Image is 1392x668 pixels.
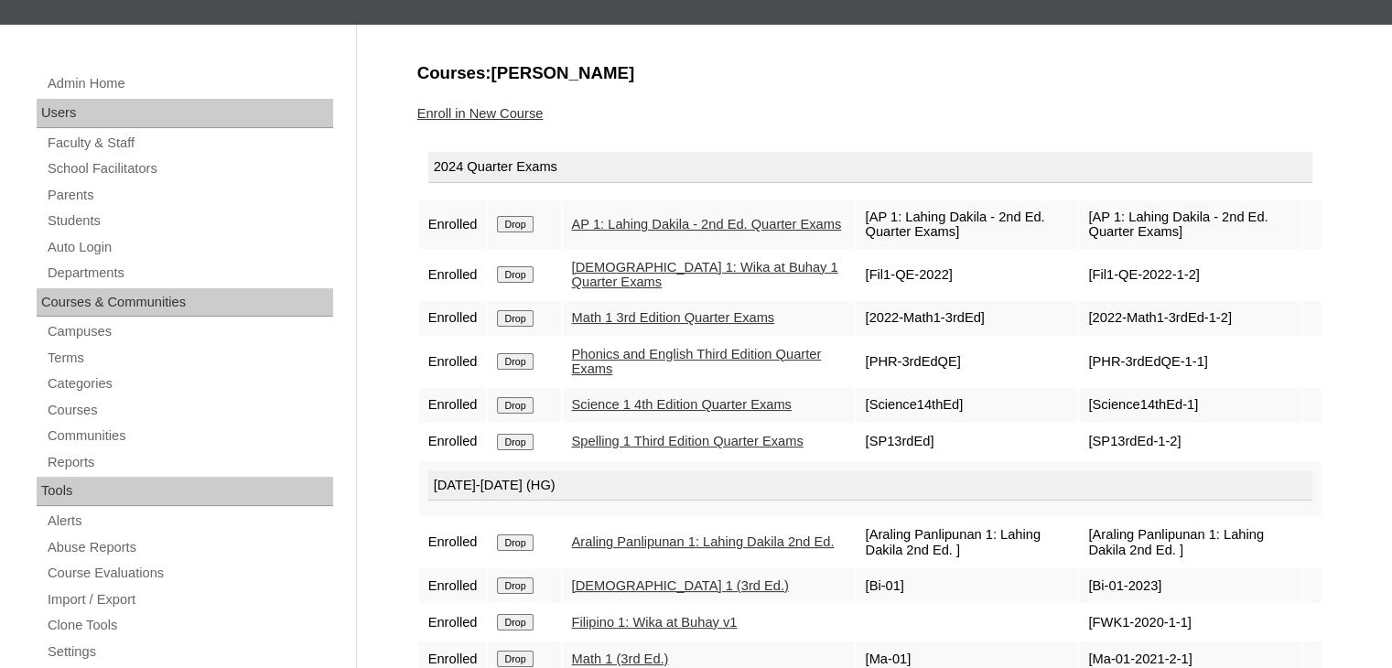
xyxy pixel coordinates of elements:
a: Terms [46,347,333,370]
a: Math 1 3rd Edition Quarter Exams [572,310,775,325]
div: [DATE]-[DATE] (HG) [428,470,1312,501]
input: Drop [497,353,533,370]
td: [2022-Math1-3rdEd] [856,301,1077,336]
td: [2022-Math1-3rdEd-1-2] [1079,301,1300,336]
td: Enrolled [419,200,487,249]
input: Drop [497,614,533,630]
a: Spelling 1 Third Edition Quarter Exams [572,434,804,448]
a: Courses [46,399,333,422]
td: [Fil1-QE-2022-1-2] [1079,251,1300,299]
input: Drop [497,397,533,414]
td: [SP13rdEd-1-2] [1079,425,1300,459]
td: [FWK1-2020-1-1] [1079,605,1300,640]
a: AP 1: Lahing Dakila - 2nd Ed. Quarter Exams [572,217,842,232]
input: Drop [497,577,533,594]
a: [DEMOGRAPHIC_DATA] 1 (3rd Ed.) [572,578,789,593]
a: Phonics and English Third Edition Quarter Exams [572,347,822,377]
a: Settings [46,641,333,663]
input: Drop [497,216,533,232]
input: Drop [497,310,533,327]
td: Enrolled [419,388,487,423]
td: [Araling Panlipunan 1: Lahing Dakila 2nd Ed. ] [1079,518,1300,566]
td: Enrolled [419,568,487,603]
a: Math 1 (3rd Ed.) [572,652,669,666]
td: [PHR-3rdEdQE-1-1] [1079,338,1300,386]
a: Clone Tools [46,614,333,637]
a: Science 1 4th Edition Quarter Exams [572,397,792,412]
input: Drop [497,266,533,283]
a: Course Evaluations [46,562,333,585]
a: Auto Login [46,236,333,259]
a: Faculty & Staff [46,132,333,155]
td: [SP13rdEd] [856,425,1077,459]
div: Courses & Communities [37,288,333,318]
a: Departments [46,262,333,285]
a: Reports [46,451,333,474]
a: School Facilitators [46,157,333,180]
a: Import / Export [46,588,333,611]
input: Drop [497,651,533,667]
a: Abuse Reports [46,536,333,559]
td: [Science14thEd-1] [1079,388,1300,423]
a: Araling Panlipunan 1: Lahing Dakila 2nd Ed. [572,534,835,549]
input: Drop [497,434,533,450]
td: [Bi-01-2023] [1079,568,1300,603]
a: Campuses [46,320,333,343]
div: Tools [37,477,333,506]
td: [Science14thEd] [856,388,1077,423]
a: Parents [46,184,333,207]
td: Enrolled [419,425,487,459]
a: Categories [46,372,333,395]
a: [DEMOGRAPHIC_DATA] 1: Wika at Buhay 1 Quarter Exams [572,260,838,290]
a: Communities [46,425,333,447]
td: [PHR-3rdEdQE] [856,338,1077,386]
td: Enrolled [419,301,487,336]
div: 2024 Quarter Exams [428,152,1312,183]
td: [Bi-01] [856,568,1077,603]
td: [Araling Panlipunan 1: Lahing Dakila 2nd Ed. ] [856,518,1077,566]
a: Filipino 1: Wika at Buhay v1 [572,615,738,630]
h3: Courses:[PERSON_NAME] [417,61,1323,85]
td: Enrolled [419,605,487,640]
div: Users [37,99,333,128]
td: Enrolled [419,338,487,386]
a: Alerts [46,510,333,533]
a: Enroll in New Course [417,106,544,121]
input: Drop [497,534,533,551]
td: Enrolled [419,251,487,299]
td: [AP 1: Lahing Dakila - 2nd Ed. Quarter Exams] [856,200,1077,249]
td: [Fil1-QE-2022] [856,251,1077,299]
td: [AP 1: Lahing Dakila - 2nd Ed. Quarter Exams] [1079,200,1300,249]
td: Enrolled [419,518,487,566]
a: Students [46,210,333,232]
a: Admin Home [46,72,333,95]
